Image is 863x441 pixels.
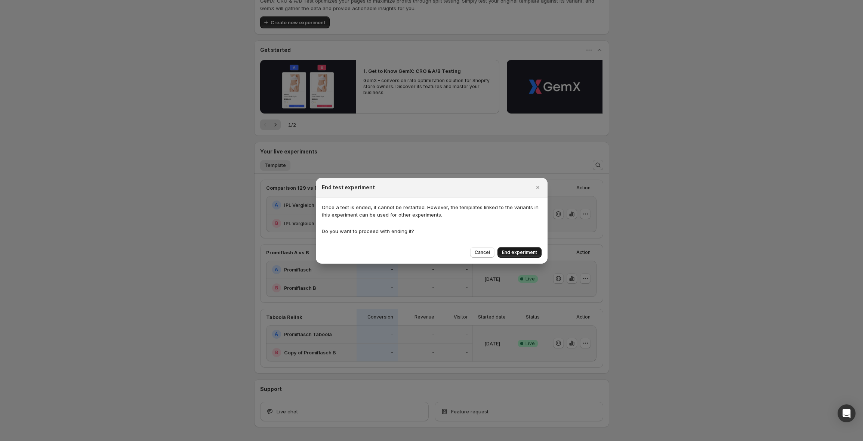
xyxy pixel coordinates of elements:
button: Close [533,182,543,193]
p: Do you want to proceed with ending it? [322,227,542,235]
p: Once a test is ended, it cannot be restarted. However, the templates linked to the variants in th... [322,204,542,218]
button: End experiment [497,247,542,258]
div: Open Intercom Messenger [838,404,856,422]
span: End experiment [502,249,537,255]
button: Cancel [470,247,494,258]
h2: End test experiment [322,184,375,191]
span: Cancel [475,249,490,255]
